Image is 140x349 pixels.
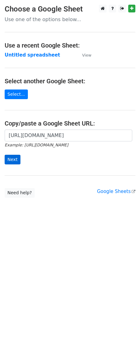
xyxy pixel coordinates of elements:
h4: Use a recent Google Sheet: [5,42,135,49]
p: Use one of the options below... [5,16,135,23]
small: Example: [URL][DOMAIN_NAME] [5,143,68,147]
a: Select... [5,90,28,99]
input: Next [5,155,20,164]
a: View [76,52,91,58]
input: Paste your Google Sheet URL here [5,130,132,141]
a: Google Sheets [97,189,135,194]
h4: Copy/paste a Google Sheet URL: [5,120,135,127]
small: View [82,53,91,57]
h3: Choose a Google Sheet [5,5,135,14]
h4: Select another Google Sheet: [5,77,135,85]
a: Need help? [5,188,35,198]
a: Untitled spreadsheet [5,52,60,58]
